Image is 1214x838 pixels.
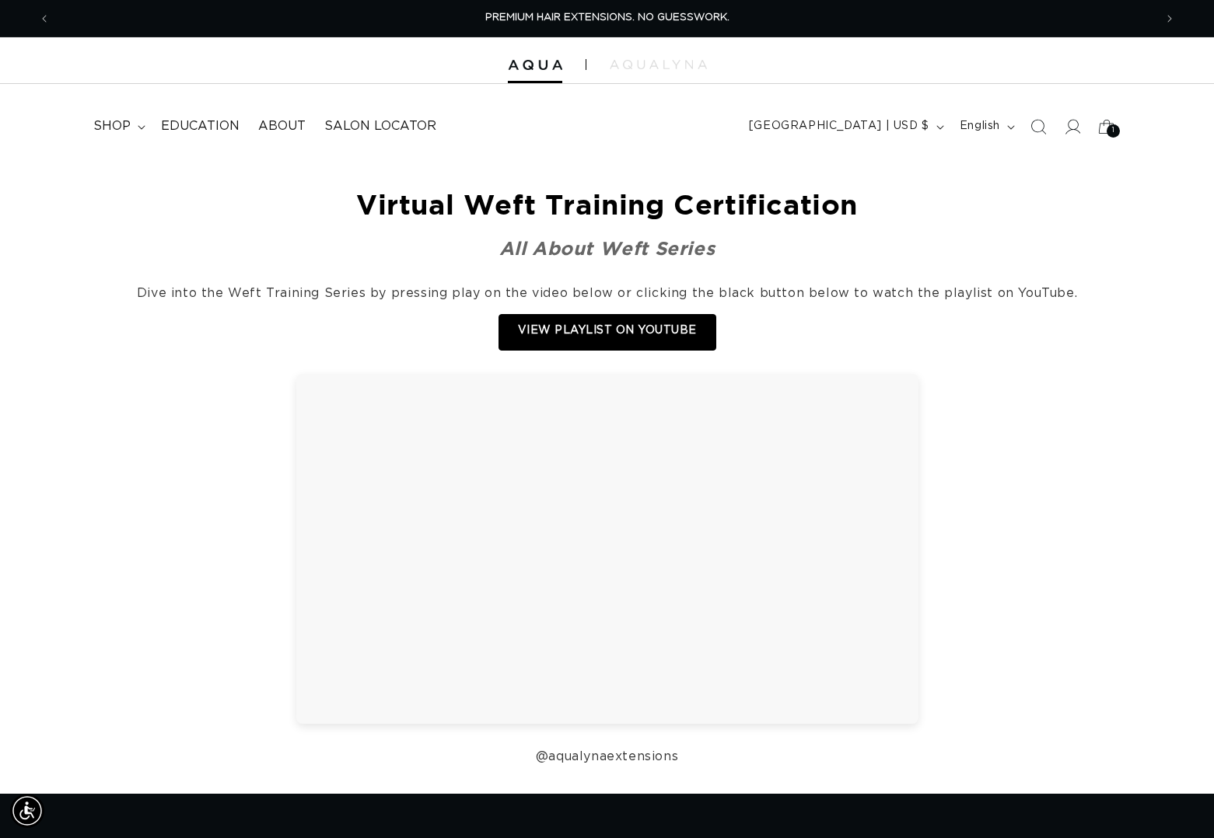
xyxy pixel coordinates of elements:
[610,60,707,69] img: aqualyna.com
[161,118,240,134] span: Education
[315,109,446,144] a: Salon Locator
[1112,124,1115,138] span: 1
[749,118,929,134] span: [GEOGRAPHIC_DATA] | USD $
[296,374,918,724] iframe: Virtual Weft Training Certification Video
[258,118,306,134] span: About
[93,236,1121,260] h2: All About Weft Series
[93,187,1121,221] h1: Virtual Weft Training Certification
[950,112,1021,141] button: English
[485,12,729,23] span: PREMIUM HAIR EXTENSIONS. NO GUESSWORK.
[960,118,1000,134] span: English
[152,109,249,144] a: Education
[10,794,44,828] div: Accessibility Menu
[249,109,315,144] a: About
[1153,4,1187,33] button: Next announcement
[93,747,1121,766] p: @aqualynaextensions
[508,60,562,71] img: Aqua Hair Extensions
[499,314,716,351] a: VIEW PLAYLIST ON YOUTUBE
[84,109,152,144] summary: shop
[740,112,950,141] button: [GEOGRAPHIC_DATA] | USD $
[93,284,1121,302] p: Dive into the Weft Training Series by pressing play on the video below or clicking the black butt...
[27,4,61,33] button: Previous announcement
[1021,110,1055,144] summary: Search
[93,118,131,134] span: shop
[1136,763,1214,838] iframe: Chat Widget
[324,118,436,134] span: Salon Locator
